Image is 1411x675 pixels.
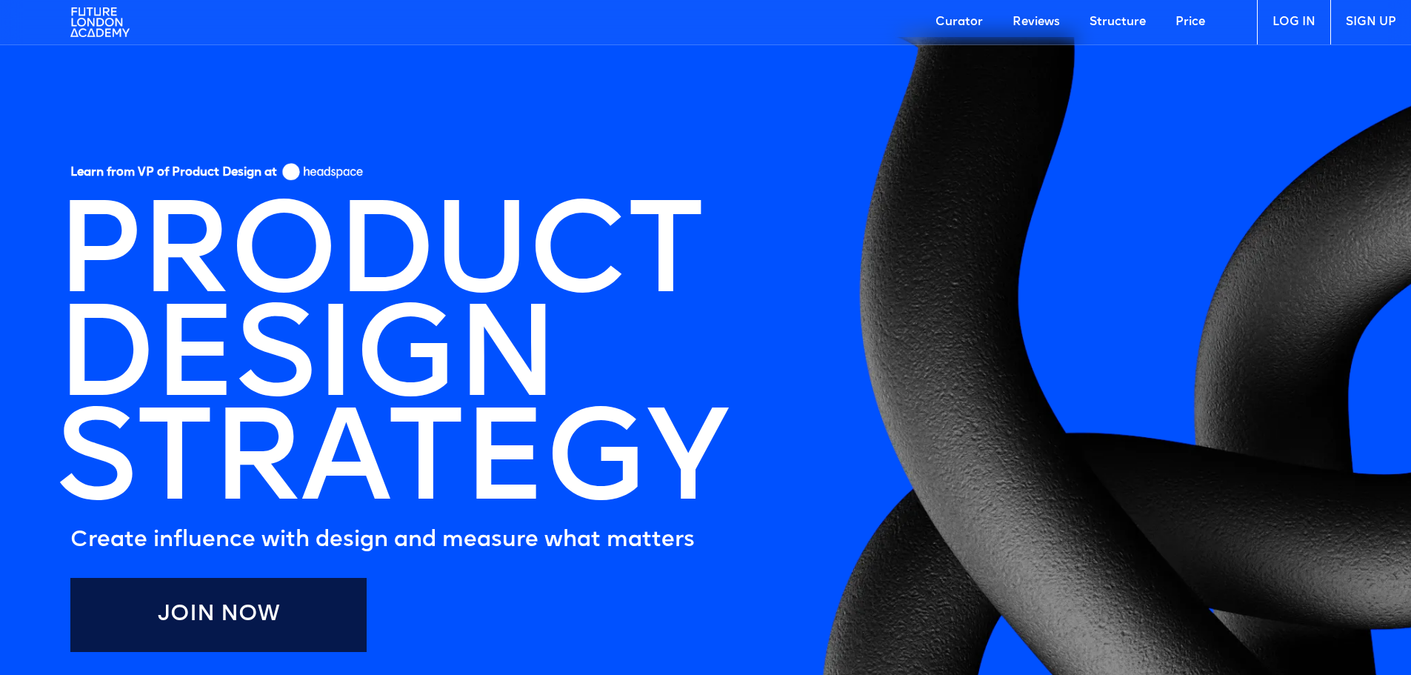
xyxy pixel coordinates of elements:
h1: DESIGN [56,311,556,415]
h1: PRODUCT [56,207,702,311]
a: Join Now [70,578,367,652]
h5: Create influence with design and measure what matters [70,526,695,556]
h5: Learn from VP of Product Design at [70,165,277,185]
h1: STRATEGY [56,415,727,519]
